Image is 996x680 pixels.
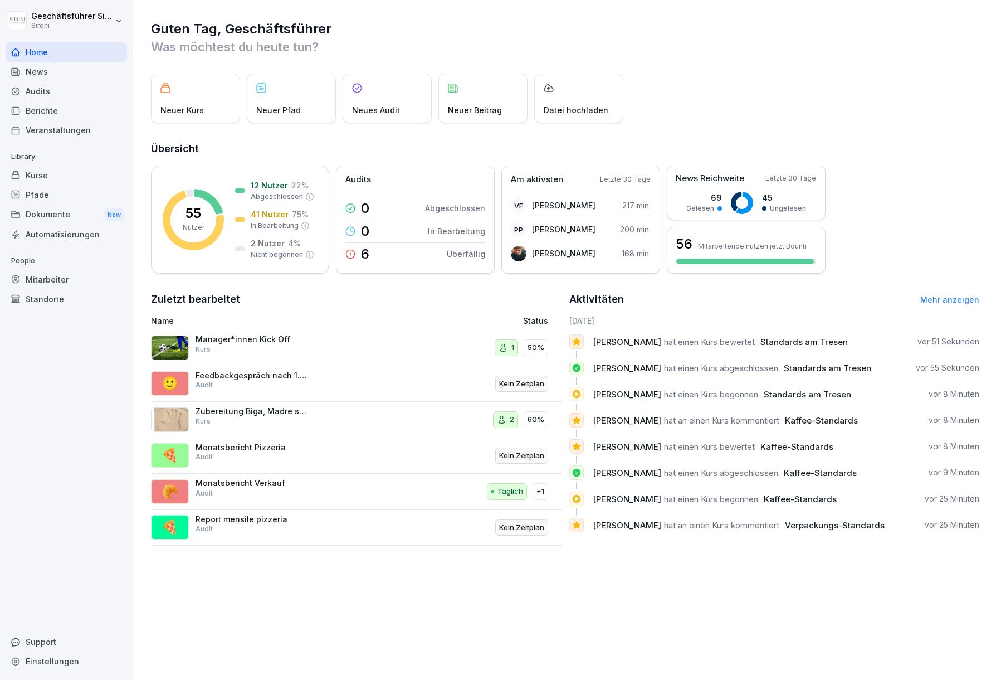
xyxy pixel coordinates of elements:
p: vor 9 Minuten [929,467,979,478]
p: Audit [196,524,213,534]
p: vor 51 Sekunden [917,336,979,347]
p: 41 Nutzer [251,208,289,220]
p: +1 [536,486,544,497]
p: 12 Nutzer [251,179,288,191]
a: Zubereitung Biga, Madre solida, madre liquidaKurs260% [151,402,562,438]
p: 6 [361,247,369,261]
span: hat einen Kurs bewertet [664,441,755,452]
h2: Aktivitäten [569,292,624,307]
p: [PERSON_NAME] [532,200,595,211]
span: [PERSON_NAME] [593,415,661,426]
span: [PERSON_NAME] [593,389,661,400]
div: News [6,62,127,81]
span: [PERSON_NAME] [593,363,661,373]
h1: Guten Tag, Geschäftsführer [151,20,979,38]
a: Kurse [6,166,127,185]
a: 🍕Report mensile pizzeriaAuditKein Zeitplan [151,510,562,546]
p: Audit [196,488,213,498]
p: 🍕 [162,517,178,537]
p: Mitarbeitende nutzen jetzt Bounti [698,242,807,250]
a: Home [6,42,127,62]
a: Einstellungen [6,652,127,671]
p: 0 [361,202,369,215]
p: In Bearbeitung [251,221,299,231]
p: 217 min. [622,200,651,211]
p: [PERSON_NAME] [532,247,595,259]
img: i4ui5288c8k9896awxn1tre9.png [151,336,189,360]
a: Automatisierungen [6,225,127,244]
img: n72xwrccg3abse2lkss7jd8w.png [511,246,526,261]
p: Überfällig [447,248,485,260]
p: Audit [196,452,213,462]
p: 55 [185,207,201,220]
p: Sironi [31,22,113,30]
p: 69 [686,192,722,203]
p: Monatsbericht Pizzeria [196,443,307,453]
p: vor 25 Minuten [925,493,979,504]
a: 🥐Monatsbericht VerkaufAuditTäglich+1 [151,474,562,510]
p: Audits [345,173,371,186]
a: Veranstaltungen [6,120,127,140]
p: Gelesen [686,203,714,213]
p: Datei hochladen [544,104,608,116]
p: Abgeschlossen [425,202,485,214]
h2: Zuletzt bearbeitet [151,292,562,307]
p: Kein Zeitplan [499,378,544,390]
p: 2 [510,414,514,425]
span: Verpackungs-Standards [785,520,885,531]
p: Täglich [497,486,523,497]
span: Standards am Tresen [784,363,871,373]
div: New [105,208,124,221]
p: 75 % [292,208,309,220]
a: 🍕Monatsbericht PizzeriaAuditKein Zeitplan [151,438,562,474]
p: 1 [511,342,514,353]
p: Nutzer [183,222,204,232]
p: vor 8 Minuten [929,415,979,426]
div: VF [511,198,526,213]
p: Manager*innen Kick Off [196,334,307,344]
a: DokumenteNew [6,205,127,225]
p: vor 8 Minuten [929,441,979,452]
p: Zubereitung Biga, Madre solida, madre liquida [196,406,307,416]
span: hat einen Kurs abgeschlossen [664,468,778,478]
span: hat einen Kurs abgeschlossen [664,363,778,373]
p: 🙂 [162,373,178,394]
p: Kurs [196,416,211,426]
p: 60% [528,414,544,425]
a: Standorte [6,289,127,309]
p: Nicht begonnen [251,250,303,260]
a: Mitarbeiter [6,270,127,289]
p: Ungelesen [770,203,806,213]
p: Feedbackgespräch nach 1. Monat [196,371,307,381]
span: Kaffee-Standards [764,494,837,504]
p: Name [151,315,407,327]
p: Audit [196,380,213,390]
p: Neues Audit [352,104,400,116]
h2: Übersicht [151,141,979,157]
h6: [DATE] [569,315,980,327]
p: In Bearbeitung [428,225,485,237]
p: Was möchtest du heute tun? [151,38,979,56]
span: Standards am Tresen [760,337,848,347]
a: Pfade [6,185,127,205]
p: Neuer Kurs [160,104,204,116]
span: Kaffee-Standards [760,441,833,452]
p: Library [6,148,127,166]
p: 22 % [291,179,309,191]
p: People [6,252,127,270]
span: hat einen Kurs begonnen [664,494,758,504]
div: Dokumente [6,205,127,225]
p: vor 55 Sekunden [916,362,979,373]
p: 0 [361,225,369,238]
div: PP [511,222,526,237]
p: Kein Zeitplan [499,522,544,533]
span: [PERSON_NAME] [593,520,661,531]
p: Kein Zeitplan [499,450,544,462]
span: [PERSON_NAME] [593,441,661,452]
p: Status [523,315,548,327]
